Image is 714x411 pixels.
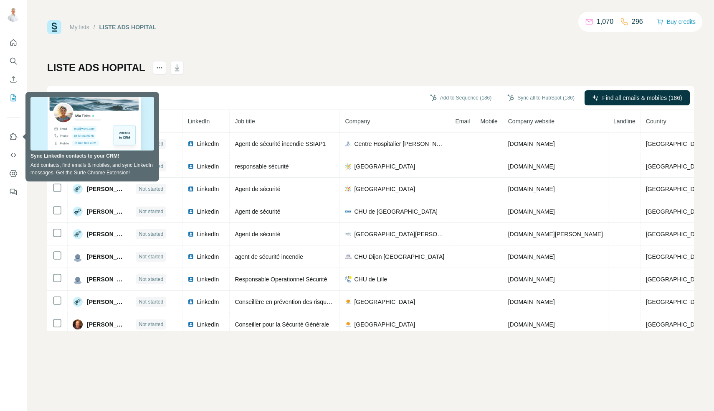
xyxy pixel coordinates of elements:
[235,163,289,170] span: responsable sécurité
[345,321,352,328] img: company-logo
[139,230,163,238] span: Not started
[345,163,352,170] img: company-logo
[508,276,555,283] span: [DOMAIN_NAME]
[73,229,83,239] img: Avatar
[139,163,163,170] span: Not started
[235,231,280,237] span: Agent de sécurité
[7,166,20,181] button: Dashboard
[508,140,555,147] span: [DOMAIN_NAME]
[187,321,194,328] img: LinkedIn logo
[646,186,707,192] span: [GEOGRAPHIC_DATA]
[235,140,326,147] span: Agent de sécurité incendie SSIAP1
[345,253,352,260] img: company-logo
[345,276,352,283] img: company-logo
[87,320,126,329] span: [PERSON_NAME]
[354,162,415,171] span: [GEOGRAPHIC_DATA]
[99,23,157,31] div: LISTE ADS HOPITAL
[47,20,61,34] img: Surfe Logo
[354,140,445,148] span: Centre Hospitalier [PERSON_NAME] de [GEOGRAPHIC_DATA]
[47,61,145,74] h1: LISTE ADS HOPITAL
[354,230,445,238] span: [GEOGRAPHIC_DATA][PERSON_NAME]
[87,185,126,193] span: [PERSON_NAME]
[139,298,163,306] span: Not started
[153,61,166,74] button: actions
[187,276,194,283] img: LinkedIn logo
[73,139,83,149] img: Avatar
[7,129,20,144] button: Use Surfe on LinkedIn
[94,23,95,31] li: /
[7,54,20,69] button: Search
[139,276,163,283] span: Not started
[87,140,126,148] span: [PERSON_NAME]
[235,208,280,215] span: Agent de sécurité
[480,118,497,125] span: Mobile
[508,253,555,260] span: [DOMAIN_NAME]
[354,207,437,216] span: CHU de [GEOGRAPHIC_DATA]
[87,298,126,306] span: [PERSON_NAME]
[235,186,280,192] span: Agent de sécurité
[139,321,163,328] span: Not started
[646,140,707,147] span: [GEOGRAPHIC_DATA]
[632,17,643,27] p: 296
[197,140,219,148] span: LinkedIn
[197,298,219,306] span: LinkedIn
[87,275,126,283] span: [PERSON_NAME]
[73,184,83,194] img: Avatar
[136,118,153,125] span: Status
[657,16,696,28] button: Buy credits
[424,92,497,104] button: Add to Sequence (186)
[139,253,163,260] span: Not started
[354,275,387,283] span: CHU de Lille
[345,118,370,125] span: Company
[73,207,83,217] img: Avatar
[187,299,194,305] img: LinkedIn logo
[73,319,83,329] img: Avatar
[646,208,707,215] span: [GEOGRAPHIC_DATA]
[455,118,470,125] span: Email
[87,162,126,171] span: Agent Sécurité
[501,92,580,104] button: Sync all to HubSpot (186)
[197,207,219,216] span: LinkedIn
[354,320,415,329] span: [GEOGRAPHIC_DATA]
[139,185,163,193] span: Not started
[585,90,690,105] button: Find all emails & mobiles (186)
[73,118,104,125] span: 186 Profiles
[187,253,194,260] img: LinkedIn logo
[7,148,20,163] button: Use Surfe API
[235,321,329,328] span: Conseiller pour la Sécurité Générale
[646,299,707,305] span: [GEOGRAPHIC_DATA]
[73,274,83,284] img: Avatar
[7,72,20,87] button: Enrich CSV
[508,299,555,305] span: [DOMAIN_NAME]
[7,184,20,199] button: Feedback
[597,17,613,27] p: 1,070
[345,299,352,305] img: company-logo
[646,163,707,170] span: [GEOGRAPHIC_DATA]
[187,163,194,170] img: LinkedIn logo
[197,253,219,261] span: LinkedIn
[70,24,89,31] a: My lists
[508,231,603,237] span: [DOMAIN_NAME][PERSON_NAME]
[345,231,352,237] img: company-logo
[87,207,126,216] span: [PERSON_NAME]
[7,35,20,50] button: Quick start
[646,321,707,328] span: [GEOGRAPHIC_DATA]
[354,253,444,261] span: CHU Dijon [GEOGRAPHIC_DATA]
[197,230,219,238] span: LinkedIn
[508,118,554,125] span: Company website
[197,320,219,329] span: LinkedIn
[73,252,83,262] img: Avatar
[602,94,682,102] span: Find all emails & mobiles (186)
[613,118,636,125] span: Landline
[508,163,555,170] span: [DOMAIN_NAME]
[139,140,163,148] span: Not started
[646,231,707,237] span: [GEOGRAPHIC_DATA]
[235,253,303,260] span: agent de sécurité incendie
[345,140,352,147] img: company-logo
[345,208,352,215] img: company-logo
[508,208,555,215] span: [DOMAIN_NAME]
[187,208,194,215] img: LinkedIn logo
[235,276,327,283] span: Responsable Operationnel Sécurité
[73,161,83,171] img: Avatar
[235,299,372,305] span: Conseillère en prévention des risques professionnels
